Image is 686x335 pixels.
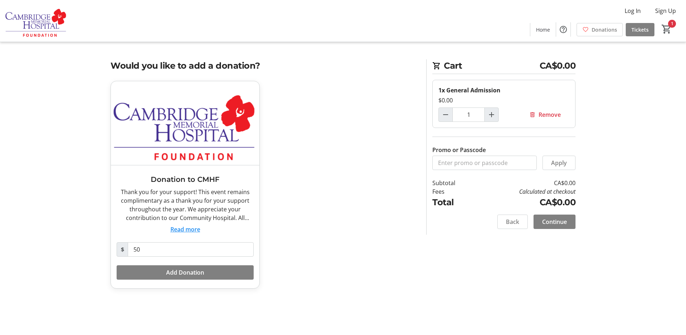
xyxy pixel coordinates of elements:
span: Donations [592,26,617,33]
span: Sign Up [655,6,676,15]
button: Decrement by one [439,108,452,121]
button: Help [556,22,570,37]
span: Remove [539,110,561,119]
input: Enter promo or passcode [432,156,537,170]
td: Total [432,196,474,209]
button: Read more [170,225,200,234]
td: CA$0.00 [474,179,575,187]
span: Add Donation [166,268,204,277]
img: Donation to CMHF [111,81,259,165]
h2: Would you like to add a donation? [111,59,418,72]
span: Continue [542,217,567,226]
span: Log In [625,6,641,15]
td: Fees [432,187,474,196]
button: Cart [660,23,673,36]
td: Subtotal [432,179,474,187]
button: Add Donation [117,265,254,280]
div: Thank you for your support! This event remains complimentary as a thank you for your support thro... [117,188,254,222]
button: Remove [521,107,569,122]
span: CA$0.00 [540,59,576,72]
label: Promo or Passcode [432,146,486,154]
button: Increment by one [485,108,498,121]
span: $ [117,242,128,257]
span: Home [536,26,550,33]
td: Calculated at checkout [474,187,575,196]
img: Cambridge Memorial Hospital Foundation's Logo [4,3,68,39]
a: Donations [577,23,623,36]
span: Back [506,217,519,226]
button: Continue [534,215,575,229]
button: Sign Up [649,5,682,17]
button: Back [497,215,528,229]
div: $0.00 [438,96,569,105]
a: Tickets [626,23,654,36]
a: Home [530,23,556,36]
td: CA$0.00 [474,196,575,209]
h3: Donation to CMHF [117,174,254,185]
input: General Admission Quantity [452,107,485,122]
input: Donation Amount [128,242,254,257]
span: Tickets [631,26,649,33]
h2: Cart [432,59,575,74]
button: Log In [619,5,647,17]
button: Apply [542,156,575,170]
span: Apply [551,159,567,167]
div: 1x General Admission [438,86,569,95]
